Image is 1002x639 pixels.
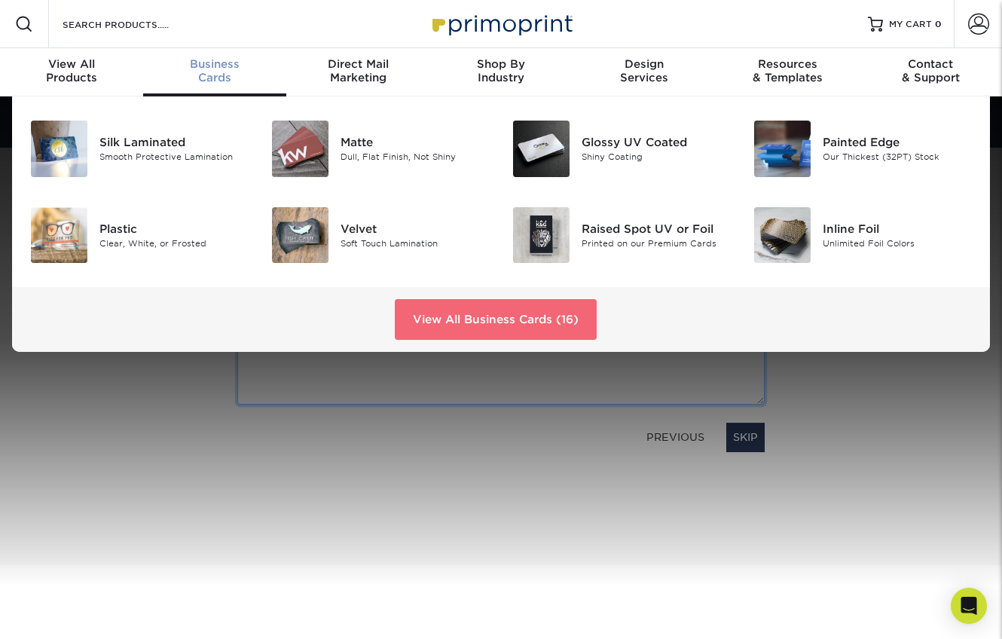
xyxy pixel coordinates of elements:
[573,57,716,84] div: Services
[582,134,731,151] div: Glossy UV Coated
[429,57,573,71] span: Shop By
[99,134,249,151] div: Silk Laminated
[31,121,87,177] img: Silk Laminated Business Cards
[99,151,249,164] div: Smooth Protective Lamination
[143,57,286,71] span: Business
[341,134,490,151] div: Matte
[573,57,716,71] span: Design
[513,121,570,177] img: Glossy UV Coated Business Cards
[341,151,490,164] div: Dull, Flat Finish, Not Shiny
[429,57,573,84] div: Industry
[935,19,942,29] span: 0
[823,151,972,164] div: Our Thickest (32PT) Stock
[513,207,570,264] img: Raised Spot UV or Foil Business Cards
[272,121,328,177] img: Matte Business Cards
[859,57,1002,71] span: Contact
[716,48,859,96] a: Resources& Templates
[823,221,972,237] div: Inline Foil
[889,18,932,31] span: MY CART
[4,593,128,634] iframe: Google Customer Reviews
[286,57,429,71] span: Direct Mail
[286,48,429,96] a: Direct MailMarketing
[143,48,286,96] a: BusinessCards
[30,115,249,183] a: Silk Laminated Business Cards Silk Laminated Smooth Protective Lamination
[31,207,87,264] img: Plastic Business Cards
[716,57,859,71] span: Resources
[99,221,249,237] div: Plastic
[99,237,249,250] div: Clear, White, or Frosted
[30,201,249,270] a: Plastic Business Cards Plastic Clear, White, or Frosted
[753,115,972,183] a: Painted Edge Business Cards Painted Edge Our Thickest (32PT) Stock
[573,48,716,96] a: DesignServices
[823,237,972,250] div: Unlimited Foil Colors
[823,134,972,151] div: Painted Edge
[271,115,490,183] a: Matte Business Cards Matte Dull, Flat Finish, Not Shiny
[341,237,490,250] div: Soft Touch Lamination
[754,207,811,264] img: Inline Foil Business Cards
[341,221,490,237] div: Velvet
[395,299,597,340] a: View All Business Cards (16)
[143,57,286,84] div: Cards
[61,15,208,33] input: SEARCH PRODUCTS.....
[426,8,576,40] img: Primoprint
[286,57,429,84] div: Marketing
[271,201,490,270] a: Velvet Business Cards Velvet Soft Touch Lamination
[272,207,328,264] img: Velvet Business Cards
[582,151,731,164] div: Shiny Coating
[859,57,1002,84] div: & Support
[753,201,972,270] a: Inline Foil Business Cards Inline Foil Unlimited Foil Colors
[859,48,1002,96] a: Contact& Support
[582,237,731,250] div: Printed on our Premium Cards
[512,115,731,183] a: Glossy UV Coated Business Cards Glossy UV Coated Shiny Coating
[582,221,731,237] div: Raised Spot UV or Foil
[716,57,859,84] div: & Templates
[951,588,987,624] div: Open Intercom Messenger
[429,48,573,96] a: Shop ByIndustry
[512,201,731,270] a: Raised Spot UV or Foil Business Cards Raised Spot UV or Foil Printed on our Premium Cards
[754,121,811,177] img: Painted Edge Business Cards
